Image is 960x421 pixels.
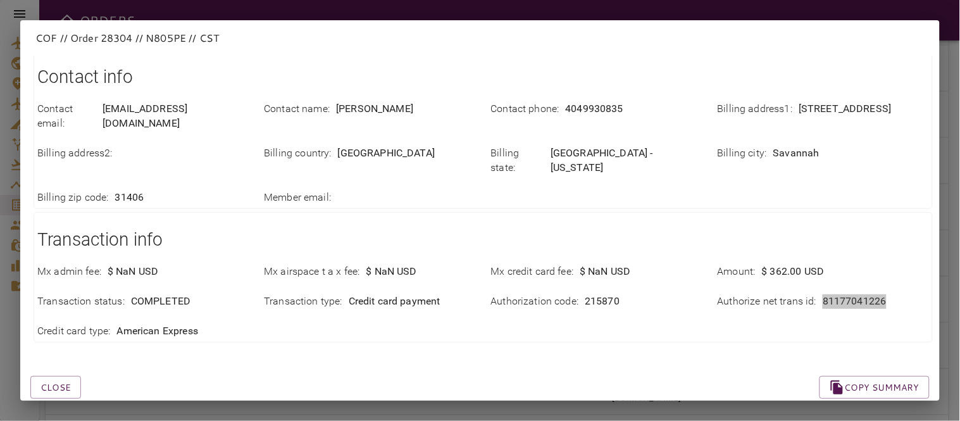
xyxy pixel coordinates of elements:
[35,30,925,46] p: COF // Order 28304 // N805PE // CST
[491,265,574,279] p: Mx credit card fee :
[108,265,158,279] p: $ NaN USD
[117,324,198,339] p: American Express
[37,191,109,205] p: Billing zip code :
[264,191,331,205] p: Member email :
[491,102,559,116] p: Contact phone :
[37,324,111,339] p: Credit card type :
[366,265,417,279] p: $ NaN USD
[718,146,767,161] p: Billing city :
[491,146,545,175] p: Billing state :
[37,102,96,131] p: Contact email :
[551,146,702,175] p: [GEOGRAPHIC_DATA] - [US_STATE]
[264,294,342,309] p: Transaction type :
[566,102,624,116] p: 4049930835
[336,102,413,116] p: [PERSON_NAME]
[37,265,101,279] p: Mx admin fee :
[718,294,816,309] p: Authorize net trans id :
[349,294,440,309] p: Credit card payment
[131,294,190,309] p: COMPLETED
[37,294,125,309] p: Transaction status :
[264,102,330,116] p: Contact name :
[264,265,359,279] p: Mx airspace t a x fee :
[820,376,930,399] button: Copy summary
[799,102,891,116] p: [STREET_ADDRESS]
[773,146,820,161] p: Savannah
[338,146,435,161] p: [GEOGRAPHIC_DATA]
[103,102,249,131] p: [EMAIL_ADDRESS][DOMAIN_NAME]
[264,146,331,161] p: Billing country :
[585,294,620,309] p: 215870
[491,294,579,309] p: Authorization code :
[37,146,113,161] p: Billing address2 :
[37,65,929,90] h1: Contact info
[718,102,793,116] p: Billing address1 :
[30,376,81,399] button: Close
[823,294,887,309] p: 81177041226
[115,191,144,205] p: 31406
[37,227,929,253] h1: Transaction info
[718,265,756,279] p: Amount :
[580,265,630,279] p: $ NaN USD
[762,265,825,279] p: $ 362.00 USD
